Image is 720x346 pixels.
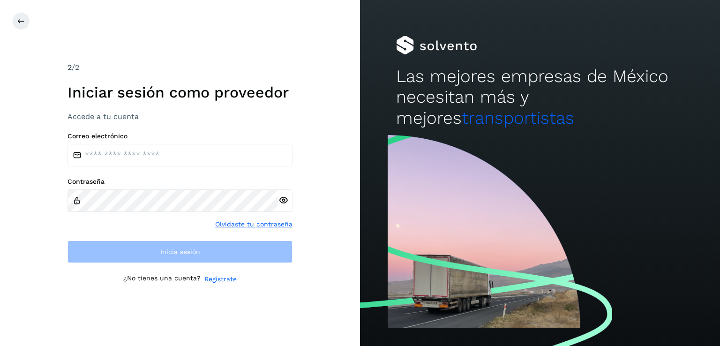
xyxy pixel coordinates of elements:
label: Contraseña [67,178,292,186]
a: Olvidaste tu contraseña [215,219,292,229]
label: Correo electrónico [67,132,292,140]
a: Regístrate [204,274,237,284]
div: /2 [67,62,292,73]
span: Inicia sesión [160,248,200,255]
h3: Accede a tu cuenta [67,112,292,121]
span: 2 [67,63,72,72]
h1: Iniciar sesión como proveedor [67,83,292,101]
button: Inicia sesión [67,241,292,263]
h2: Las mejores empresas de México necesitan más y mejores [396,66,684,128]
span: transportistas [462,108,574,128]
p: ¿No tienes una cuenta? [123,274,201,284]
